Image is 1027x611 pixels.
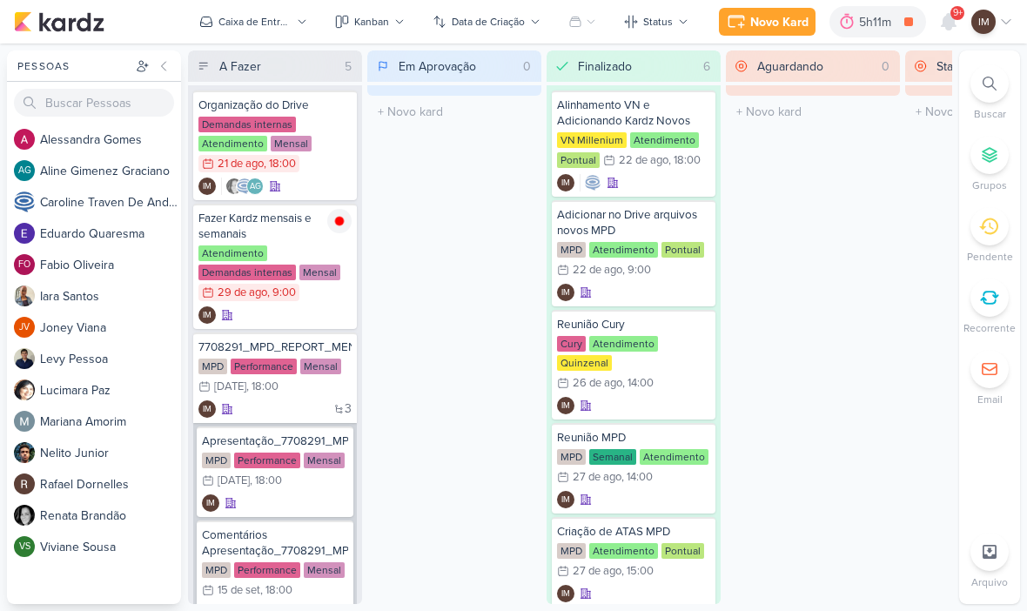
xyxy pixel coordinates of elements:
img: Mariana Amorim [14,411,35,432]
p: IM [206,500,215,508]
img: Lucimara Paz [14,379,35,400]
p: Arquivo [971,574,1008,590]
div: , 9:00 [622,265,651,276]
span: 9+ [953,6,963,20]
p: Recorrente [963,320,1016,336]
div: Fazer Kardz mensais e semanais [198,211,352,242]
div: , 14:00 [622,378,654,389]
span: 3 [345,403,352,415]
img: Iara Santos [14,285,35,306]
div: M a r i a n a A m o r i m [40,413,181,431]
div: Isabella Machado Guimarães [198,306,216,324]
div: Quinzenal [557,355,612,371]
div: Novo Kard [750,13,809,31]
div: Isabella Machado Guimarães [557,491,574,508]
p: IM [561,496,570,505]
div: Apresentação_7708291_MPD_REPORT_MENSAL_AGOSTO [202,433,348,449]
div: Isabella Machado Guimarães [557,284,574,301]
button: Novo Kard [719,8,816,36]
div: MPD [202,453,231,468]
div: Pontual [661,242,704,258]
div: Atendimento [589,242,658,258]
div: Alinhamento VN e Adicionando Kardz Novos [557,97,710,129]
div: Reunião Cury [557,317,710,332]
div: , 18:00 [250,475,282,487]
div: 0 [875,57,896,76]
div: MPD [202,562,231,578]
div: Criação de ATAS MPD [557,524,710,540]
div: R e n a t a B r a n d ã o [40,507,181,525]
div: F a b i o O l i v e i r a [40,256,181,274]
p: AG [250,183,261,191]
div: 27 de ago [573,472,621,483]
div: Atendimento [198,245,267,261]
div: Atendimento [198,136,267,151]
img: Eduardo Quaresma [14,223,35,244]
p: VS [19,542,30,552]
div: VN Millenium [557,132,627,148]
div: , 15:00 [621,566,654,577]
div: Isabella Machado Guimarães [557,174,574,191]
div: Joney Viana [14,317,35,338]
img: Renata Brandão [225,178,243,195]
p: Grupos [972,178,1007,193]
div: 6 [696,57,717,76]
div: Isabella Machado Guimarães [557,585,574,602]
p: JV [19,323,30,332]
div: Isabella Machado Guimarães [557,397,574,414]
img: Levy Pessoa [14,348,35,369]
div: Criador(a): Isabella Machado Guimarães [198,400,216,418]
div: Demandas internas [198,265,296,280]
div: Performance [231,359,297,374]
p: IM [978,14,990,30]
img: Nelito Junior [14,442,35,463]
div: J o n e y V i a n a [40,319,181,337]
div: , 18:00 [668,155,701,166]
div: Organização do Drive [198,97,352,113]
div: Atendimento [589,336,658,352]
div: Mensal [304,453,345,468]
div: Mensal [300,359,341,374]
div: , 9:00 [267,287,296,299]
div: Reunião MPD [557,430,710,446]
div: Pontual [557,152,600,168]
div: Criador(a): Isabella Machado Guimarães [557,491,574,508]
p: IM [561,179,570,188]
div: Criador(a): Isabella Machado Guimarães [202,494,219,512]
div: Isabella Machado Guimarães [202,494,219,512]
div: Atendimento [640,449,708,465]
img: Rafael Dornelles [14,473,35,494]
div: Aline Gimenez Graciano [14,160,35,181]
p: IM [203,406,211,414]
img: Alessandra Gomes [14,129,35,150]
div: Criador(a): Isabella Machado Guimarães [557,585,574,602]
div: Isabella Machado Guimarães [971,10,996,34]
input: Buscar Pessoas [14,89,174,117]
div: Comentários Apresentação_7708291_MPD_REPORT_MENSAL_AGOSTO [202,527,348,559]
div: Cury [557,336,586,352]
div: MPD [557,242,586,258]
div: Mensal [271,136,312,151]
p: AG [18,166,31,176]
p: Pendente [967,249,1013,265]
div: Aline Gimenez Graciano [246,178,264,195]
img: Caroline Traven De Andrade [584,174,601,191]
div: Mensal [299,265,340,280]
div: Criador(a): Isabella Machado Guimarães [557,284,574,301]
div: Criador(a): Isabella Machado Guimarães [198,306,216,324]
div: Atendimento [589,543,658,559]
p: Buscar [974,106,1006,122]
div: 5 [338,57,359,76]
div: Mensal [304,562,345,578]
div: 15 de set [218,585,260,596]
input: + Novo kard [371,99,538,124]
div: Semanal [589,449,636,465]
div: E d u a r d o Q u a r e s m a [40,225,181,243]
div: L u c i m a r a P a z [40,381,181,399]
div: Viviane Sousa [14,536,35,557]
p: IM [203,183,211,191]
div: Performance [234,453,300,468]
div: 21 de ago [218,158,264,170]
div: Criador(a): Isabella Machado Guimarães [557,174,574,191]
li: Ctrl + F [959,64,1020,122]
